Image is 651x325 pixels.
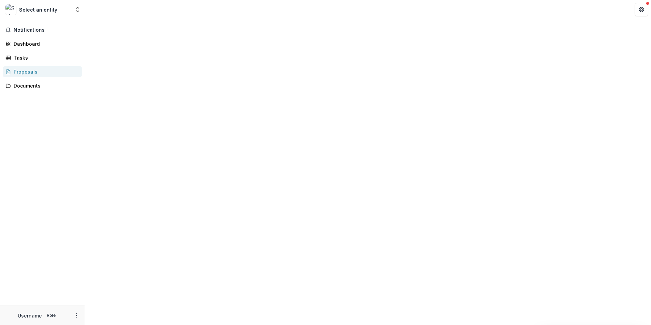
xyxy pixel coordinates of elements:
a: Proposals [3,66,82,77]
button: More [73,311,81,320]
button: Notifications [3,25,82,35]
p: Role [45,312,58,319]
a: Documents [3,80,82,91]
img: Select an entity [5,4,16,15]
div: Tasks [14,54,77,61]
div: Dashboard [14,40,77,47]
div: Proposals [14,68,77,75]
p: Username [18,312,42,319]
div: Select an entity [19,6,57,13]
a: Tasks [3,52,82,63]
button: Get Help [635,3,648,16]
a: Dashboard [3,38,82,49]
div: Documents [14,82,77,89]
button: Open entity switcher [73,3,82,16]
span: Notifications [14,27,79,33]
